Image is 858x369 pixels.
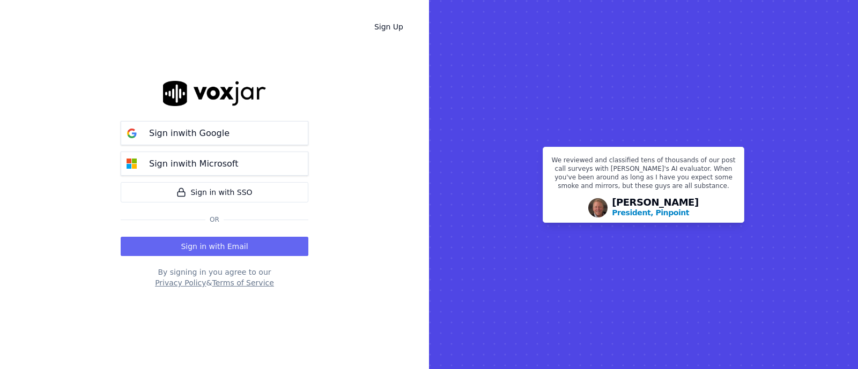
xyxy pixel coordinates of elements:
button: Sign inwith Microsoft [121,152,308,176]
button: Privacy Policy [155,277,206,288]
img: microsoft Sign in button [121,153,143,175]
p: Sign in with Google [149,127,230,140]
button: Sign in with Email [121,237,308,256]
p: We reviewed and classified tens of thousands of our post call surveys with [PERSON_NAME]'s AI eva... [550,156,737,194]
button: Sign inwith Google [121,121,308,145]
a: Sign in with SSO [121,182,308,202]
p: Sign in with Microsoft [149,157,238,170]
span: Or [205,215,224,224]
img: logo [163,81,266,106]
img: Avatar [588,198,608,217]
img: google Sign in button [121,123,143,144]
div: [PERSON_NAME] [612,198,699,218]
button: Terms of Service [212,277,273,288]
p: President, Pinpoint [612,207,689,218]
a: Sign Up [366,17,412,36]
div: By signing in you agree to our & [121,267,308,288]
